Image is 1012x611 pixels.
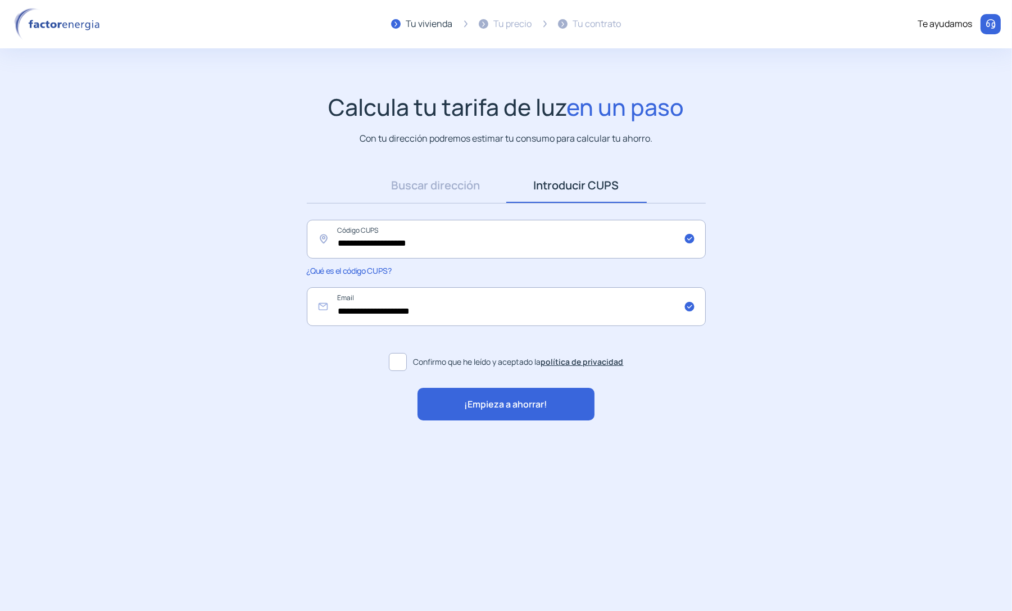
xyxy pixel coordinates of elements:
[985,19,996,30] img: llamar
[566,91,684,123] span: en un paso
[506,168,647,203] a: Introducir CUPS
[406,17,453,31] div: Tu vivienda
[918,17,972,31] div: Te ayudamos
[366,168,506,203] a: Buscar dirección
[307,265,392,276] span: ¿Qué es el código CUPS?
[11,8,107,40] img: logo factor
[573,17,621,31] div: Tu contrato
[328,93,684,121] h1: Calcula tu tarifa de luz
[494,17,532,31] div: Tu precio
[541,356,624,367] a: política de privacidad
[465,397,548,412] span: ¡Empieza a ahorrar!
[360,132,652,146] p: Con tu dirección podremos estimar tu consumo para calcular tu ahorro.
[414,356,624,368] span: Confirmo que he leído y aceptado la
